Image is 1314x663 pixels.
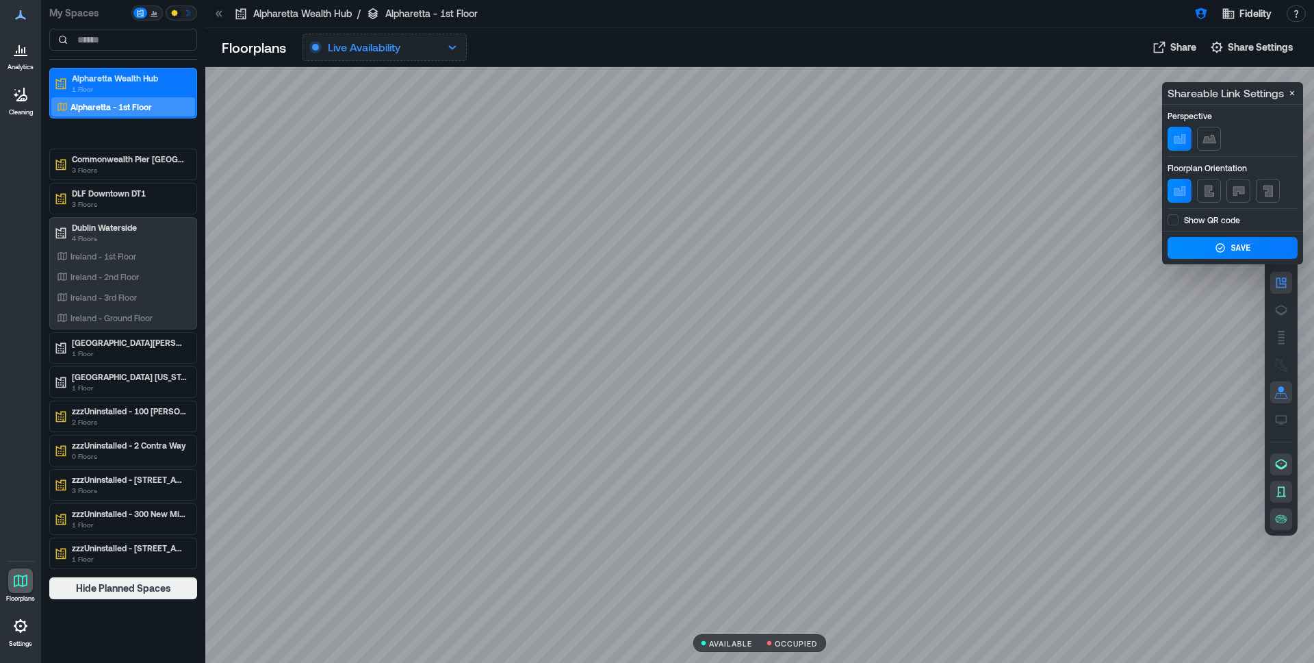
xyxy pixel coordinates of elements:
[76,581,171,595] span: Hide Planned Spaces
[1168,110,1295,121] p: Perspective
[70,312,153,323] p: Ireland - Ground Floor
[72,153,187,164] p: Commonwealth Pier [GEOGRAPHIC_DATA]
[6,595,35,603] p: Floorplans
[775,640,818,647] p: OCCUPIED
[1239,7,1272,21] span: Fidelity
[1284,85,1300,101] button: Close
[328,39,400,55] p: Live Availability
[9,108,33,116] p: Cleaning
[72,222,187,233] p: Dublin Waterside
[72,542,187,553] p: zzzUninstalled - [STREET_ADDRESS][US_STATE]
[1218,3,1276,25] button: Fidelity
[70,101,152,112] p: Alpharetta - 1st Floor
[3,33,38,75] a: Analytics
[70,251,136,262] p: Ireland - 1st Floor
[72,348,187,359] p: 1 Floor
[72,233,187,244] p: 4 Floors
[1228,40,1293,54] span: Share Settings
[385,7,478,21] p: Alpharetta - 1st Floor
[253,7,352,21] p: Alpharetta Wealth Hub
[72,164,187,175] p: 3 Floors
[2,564,39,607] a: Floorplans
[72,371,187,382] p: [GEOGRAPHIC_DATA] [US_STATE]
[1168,85,1284,101] p: Shareable Link Settings
[70,271,139,282] p: Ireland - 2nd Floor
[72,405,187,416] p: zzzUninstalled - 100 [PERSON_NAME]
[72,73,187,84] p: Alpharetta Wealth Hub
[222,38,286,57] p: Floorplans
[72,519,187,530] p: 1 Floor
[72,416,187,427] p: 2 Floors
[4,610,37,652] a: Settings
[72,199,187,210] p: 3 Floors
[72,474,187,485] p: zzzUninstalled - [STREET_ADDRESS]
[1206,36,1298,58] button: Share Settings
[709,640,753,647] p: AVAILABLE
[72,84,187,95] p: 1 Floor
[70,292,137,303] p: Ireland - 3rd Floor
[357,7,361,21] p: /
[49,6,129,20] p: My Spaces
[49,577,197,599] button: Hide Planned Spaces
[1148,36,1200,58] button: Share
[8,63,34,71] p: Analytics
[72,382,187,393] p: 1 Floor
[3,78,38,121] a: Cleaning
[72,451,187,462] p: 0 Floors
[1168,237,1298,259] button: Save
[72,188,187,199] p: DLF Downtown DT1
[72,508,187,519] p: zzzUninstalled - 300 New Millennium
[72,553,187,564] p: 1 Floor
[1168,162,1295,173] p: Floorplan Orientation
[1170,40,1196,54] span: Share
[1231,243,1251,254] div: Save
[72,485,187,496] p: 3 Floors
[72,440,187,451] p: zzzUninstalled - 2 Contra Way
[9,640,32,648] p: Settings
[302,34,467,61] button: Live Availability
[72,337,187,348] p: [GEOGRAPHIC_DATA][PERSON_NAME]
